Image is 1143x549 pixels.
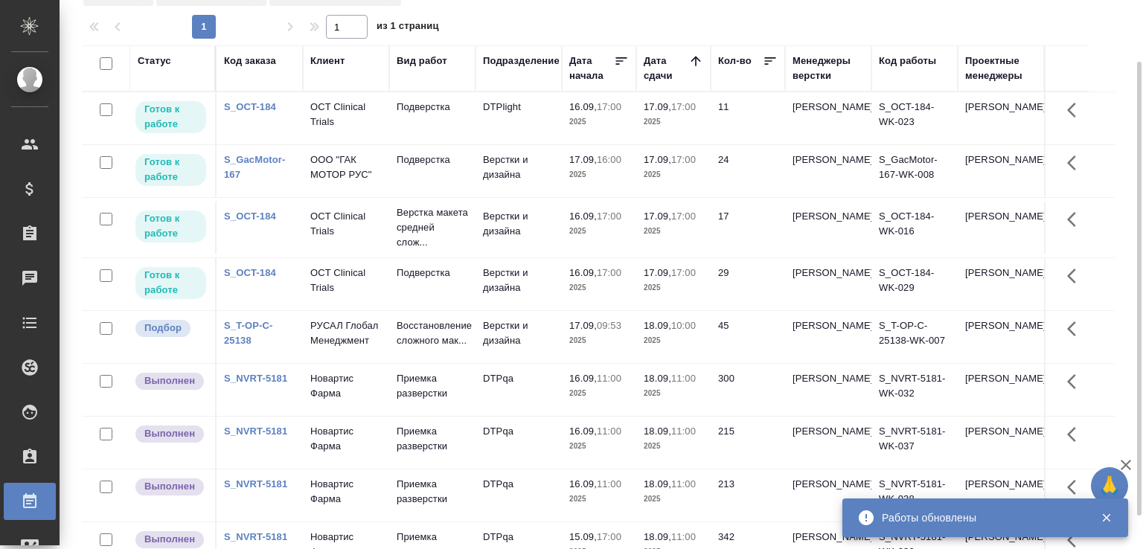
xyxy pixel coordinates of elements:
div: Исполнитель может приступить к работе [134,100,208,135]
td: S_NVRT-5181-WK-032 [871,364,958,416]
p: 10:00 [671,320,696,331]
p: 17:00 [597,211,621,222]
td: S_OCT-184-WK-029 [871,258,958,310]
td: 24 [711,145,785,197]
p: 2025 [569,492,629,507]
p: 11:00 [597,478,621,489]
button: Закрыть [1091,511,1121,524]
p: Подверстка [397,100,468,115]
p: 17.09, [569,320,597,331]
p: 2025 [644,167,703,182]
p: Готов к работе [144,268,197,298]
p: 18.09, [644,478,671,489]
p: 18.09, [644,426,671,437]
p: 2025 [569,167,629,182]
a: S_GacMotor-167 [224,154,285,180]
div: Код заказа [224,54,276,68]
p: OCT Clinical Trials [310,100,382,129]
td: DTPqa [476,417,562,469]
p: 16:00 [597,154,621,165]
div: Работы обновлены [882,510,1078,525]
p: 18.09, [644,320,671,331]
p: Верстка макета средней слож... [397,205,468,250]
button: Здесь прячутся важные кнопки [1058,469,1094,505]
p: 11:00 [597,426,621,437]
p: 17:00 [671,211,696,222]
td: Верстки и дизайна [476,311,562,363]
p: 17.09, [644,101,671,112]
p: 16.09, [569,478,597,489]
button: 🙏 [1091,467,1128,504]
p: 2025 [569,115,629,129]
a: S_OCT-184 [224,211,276,222]
button: Здесь прячутся важные кнопки [1058,417,1094,452]
a: S_OCT-184 [224,101,276,112]
button: Здесь прячутся важные кнопки [1058,311,1094,347]
p: 17:00 [671,154,696,165]
p: Приемка разверстки [397,477,468,507]
p: 17.09, [644,211,671,222]
div: Проектные менеджеры [965,54,1037,83]
p: 11:00 [671,531,696,542]
a: S_NVRT-5181 [224,373,287,384]
p: Новартис Фарма [310,477,382,507]
p: 16.09, [569,101,597,112]
td: [PERSON_NAME] [958,202,1044,254]
p: 16.09, [569,211,597,222]
p: 17.09, [569,154,597,165]
p: [PERSON_NAME] [793,100,864,115]
p: 2025 [569,386,629,401]
p: Приемка разверстки [397,371,468,401]
button: Здесь прячутся важные кнопки [1058,202,1094,237]
p: 17.09, [644,267,671,278]
p: 2025 [644,280,703,295]
p: 2025 [644,439,703,454]
p: 17:00 [671,101,696,112]
p: 09:53 [597,320,621,331]
p: Новартис Фарма [310,424,382,454]
td: [PERSON_NAME] [958,258,1044,310]
div: Исполнитель может приступить к работе [134,209,208,244]
td: S_T-OP-C-25138-WK-007 [871,311,958,363]
p: Выполнен [144,479,195,494]
p: [PERSON_NAME] [793,371,864,386]
p: Подбор [144,321,182,335]
p: [PERSON_NAME] [793,477,864,492]
p: [PERSON_NAME] [793,209,864,224]
div: Дата начала [569,54,614,83]
p: Выполнен [144,426,195,441]
p: Готов к работе [144,155,197,184]
a: S_T-OP-C-25138 [224,320,273,346]
div: Исполнитель завершил работу [134,371,208,391]
td: DTPqa [476,469,562,521]
td: S_OCT-184-WK-016 [871,202,958,254]
td: 300 [711,364,785,416]
a: S_OCT-184 [224,267,276,278]
p: 17:00 [597,101,621,112]
td: [PERSON_NAME] [958,145,1044,197]
div: Исполнитель может приступить к работе [134,266,208,301]
p: 16.09, [569,267,597,278]
td: 29 [711,258,785,310]
p: 2025 [569,333,629,348]
p: 15.09, [569,531,597,542]
p: 17:00 [597,267,621,278]
div: Кол-во [718,54,752,68]
td: S_OCT-184-WK-023 [871,92,958,144]
div: Дата сдачи [644,54,688,83]
td: 213 [711,469,785,521]
p: 18.09, [644,373,671,384]
p: 17.09, [644,154,671,165]
p: 17:00 [597,531,621,542]
p: 2025 [569,224,629,239]
p: Выполнен [144,373,195,388]
p: 11:00 [671,478,696,489]
p: ООО "ГАК МОТОР РУС" [310,152,382,182]
td: [PERSON_NAME] [958,92,1044,144]
td: 11 [711,92,785,144]
div: Статус [138,54,171,68]
p: РУСАЛ Глобал Менеджмент [310,318,382,348]
p: [PERSON_NAME] [793,152,864,167]
div: Код работы [879,54,936,68]
a: S_NVRT-5181 [224,478,287,489]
